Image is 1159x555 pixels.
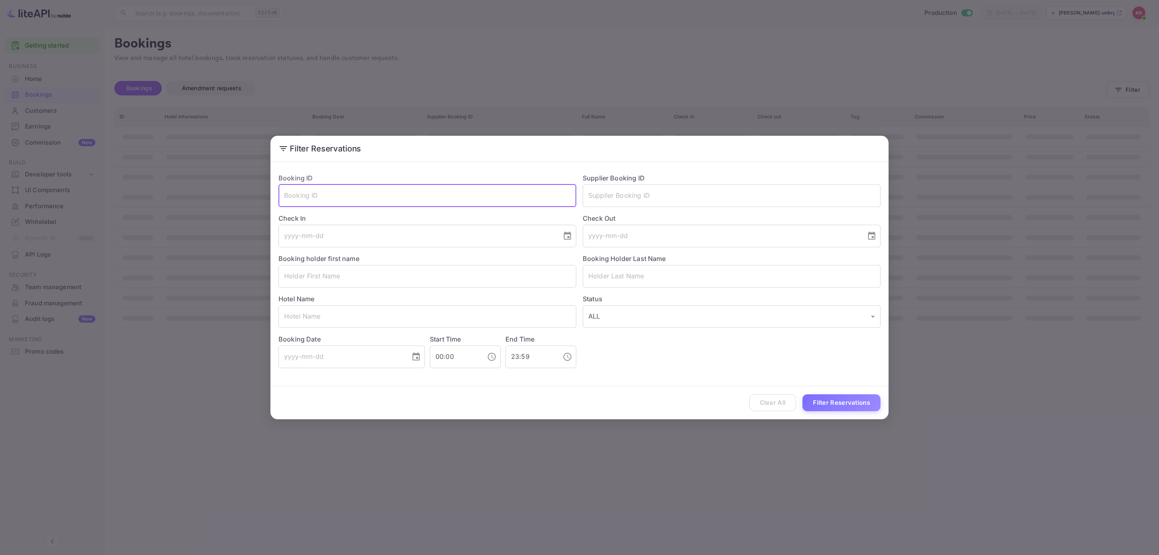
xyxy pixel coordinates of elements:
button: Choose date [559,228,575,244]
button: Choose time, selected time is 11:59 PM [559,349,575,365]
input: Holder Last Name [583,265,881,288]
button: Choose date [864,228,880,244]
button: Filter Reservations [802,394,881,412]
label: Check In [278,213,576,223]
input: Holder First Name [278,265,576,288]
label: Status [583,294,881,304]
button: Choose time, selected time is 12:00 AM [484,349,500,365]
div: ALL [583,305,881,328]
label: Booking Date [278,334,425,344]
input: Supplier Booking ID [583,184,881,207]
label: Start Time [430,335,461,343]
input: Hotel Name [278,305,576,328]
input: yyyy-mm-dd [278,346,405,368]
label: End Time [505,335,534,343]
label: Booking holder first name [278,255,359,263]
input: Booking ID [278,184,576,207]
h2: Filter Reservations [270,136,889,162]
input: hh:mm [505,346,556,368]
input: yyyy-mm-dd [583,225,860,247]
label: Booking Holder Last Name [583,255,666,263]
label: Booking ID [278,174,313,182]
button: Choose date [408,349,424,365]
label: Check Out [583,213,881,223]
label: Hotel Name [278,295,315,303]
input: hh:mm [430,346,481,368]
input: yyyy-mm-dd [278,225,556,247]
label: Supplier Booking ID [583,174,645,182]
